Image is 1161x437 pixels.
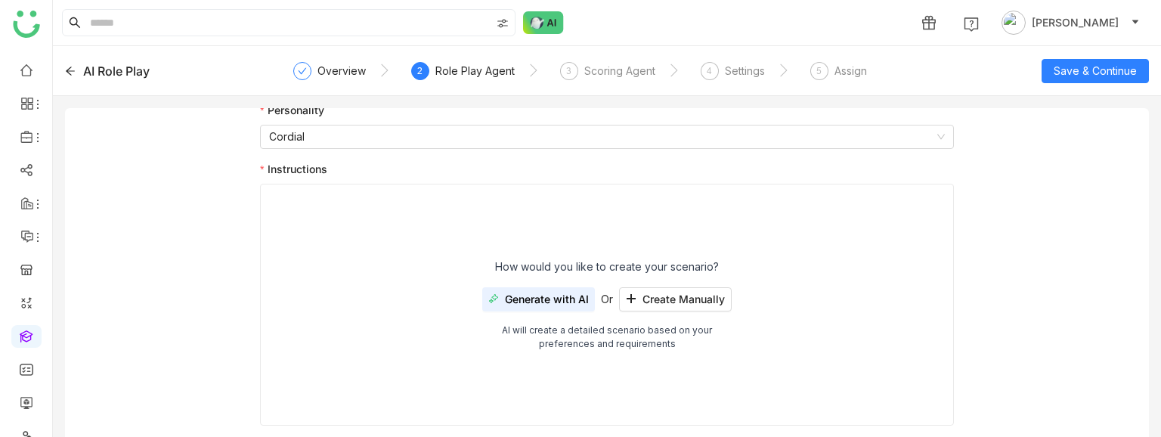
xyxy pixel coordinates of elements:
img: help.svg [964,17,979,32]
img: search-type.svg [497,17,509,29]
div: Overview [293,62,366,89]
button: [PERSON_NAME] [998,11,1143,35]
div: AI Role Play [83,62,150,80]
span: Create Manually [642,293,725,305]
img: ask-buddy-normal.svg [523,11,564,34]
button: Save & Continue [1042,59,1149,83]
div: Role Play Agent [435,62,515,80]
label: Personality [260,102,324,119]
span: 2 [417,65,423,76]
div: Settings [725,62,765,80]
span: 3 [566,65,571,76]
label: Instructions [260,161,954,178]
span: 5 [816,65,822,76]
nz-select-item: Cordial [269,126,945,148]
div: How would you like to create your scenario? [495,259,719,275]
img: logo [13,11,40,38]
span: [PERSON_NAME] [1032,14,1119,31]
div: Assign [834,62,867,80]
div: 3Scoring Agent [560,62,655,89]
span: 4 [707,65,712,76]
div: Overview [317,62,366,80]
span: Or [601,291,613,308]
img: avatar [1002,11,1026,35]
div: 2Role Play Agent [411,62,515,89]
div: AI will create a detailed scenario based on your preferences and requirements [502,324,712,351]
span: Save & Continue [1054,63,1137,79]
span: Generate with AI [505,293,589,305]
button: Create Manually [619,287,732,311]
div: 4Settings [701,62,765,89]
div: Scoring Agent [584,62,655,80]
button: Generate with AI [482,287,595,311]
